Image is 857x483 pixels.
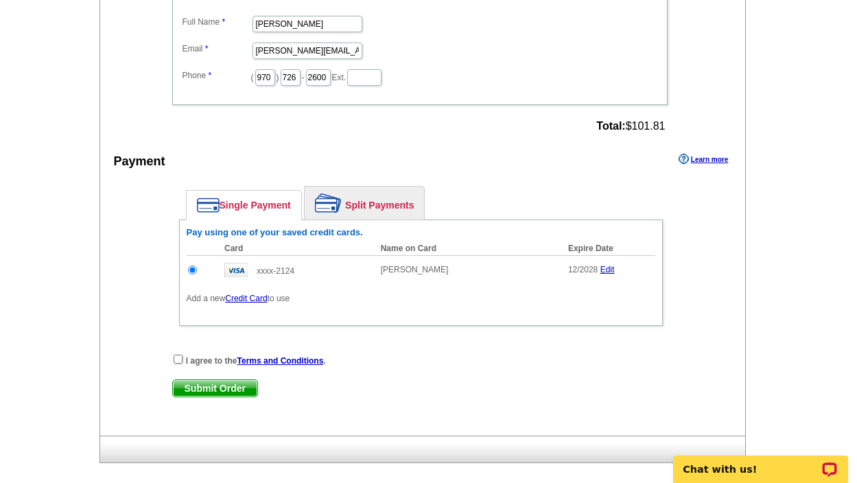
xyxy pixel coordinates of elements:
label: Email [183,43,251,55]
a: Credit Card [225,294,267,303]
img: split-payment.png [315,193,342,213]
iframe: LiveChat chat widget [664,440,857,483]
a: Split Payments [305,187,424,220]
div: Payment [114,152,165,171]
dd: ( ) - Ext. [179,66,661,87]
img: visa.gif [224,263,248,277]
span: xxxx-2124 [257,266,294,276]
span: Submit Order [173,380,257,397]
strong: I agree to the . [186,356,326,366]
th: Name on Card [374,241,561,256]
label: Full Name [183,16,251,28]
strong: Total: [596,120,625,132]
a: Terms and Conditions [237,356,324,366]
a: Learn more [679,154,728,165]
th: Card [218,241,374,256]
img: single-payment.png [197,198,220,213]
span: $101.81 [596,120,665,132]
span: 12/2028 [568,265,598,274]
label: Phone [183,69,251,82]
a: Single Payment [187,191,301,220]
p: Add a new to use [187,292,655,305]
a: Edit [600,265,615,274]
h6: Pay using one of your saved credit cards. [187,227,655,238]
span: [PERSON_NAME] [381,265,449,274]
th: Expire Date [561,241,655,256]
